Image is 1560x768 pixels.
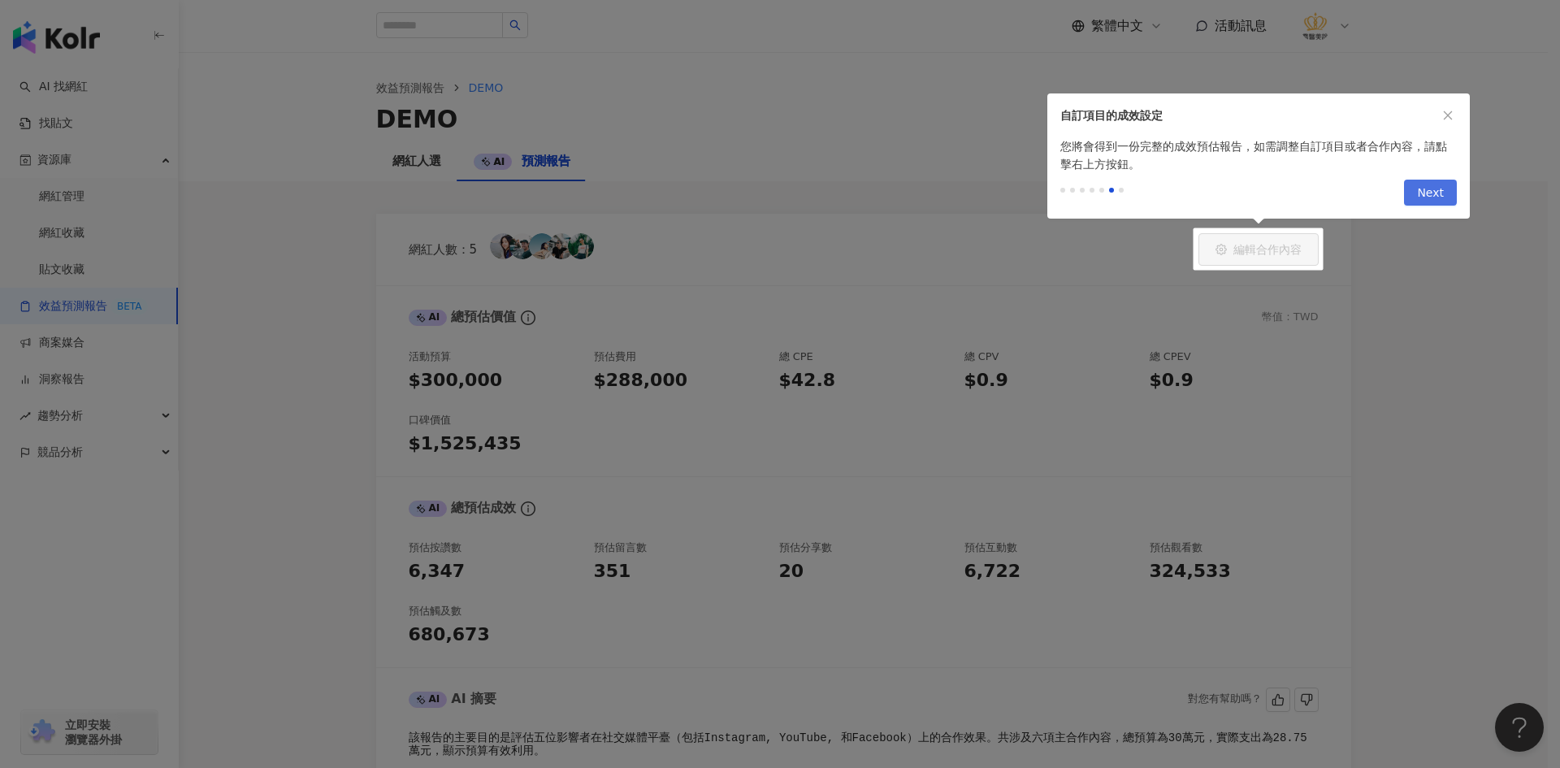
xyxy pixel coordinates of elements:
div: 您將會得到一份完整的成效預估報告，如需調整自訂項目或者合作內容，請點擊右上方按鈕。 [1047,137,1470,173]
span: close [1442,110,1454,121]
span: Next [1417,180,1444,206]
div: 自訂項目的成效設定 [1060,106,1439,124]
button: Next [1404,180,1457,206]
button: close [1439,106,1457,124]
